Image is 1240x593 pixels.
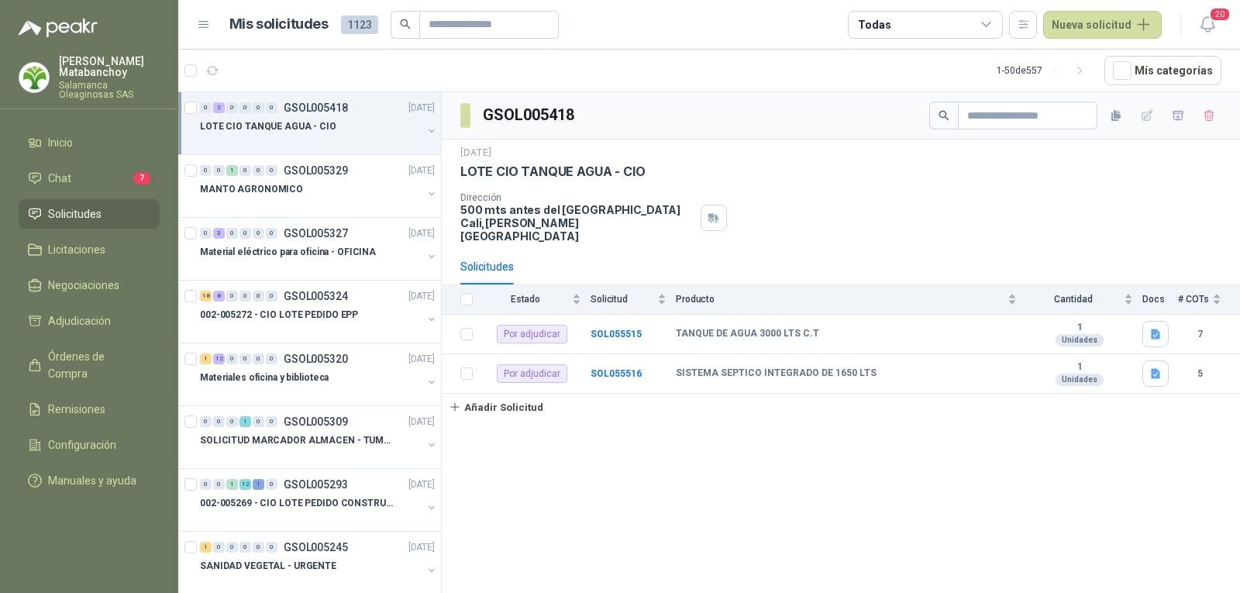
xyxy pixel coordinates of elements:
p: [DATE] [408,415,435,429]
a: Añadir Solicitud [442,394,1240,420]
p: [DATE] [408,226,435,241]
div: 0 [266,416,277,427]
div: 0 [266,353,277,364]
div: 0 [213,416,225,427]
span: 20 [1209,7,1231,22]
div: 1 [253,479,264,490]
div: 18 [200,291,212,302]
div: 0 [200,416,212,427]
div: Unidades [1056,374,1104,386]
p: GSOL005320 [284,353,348,364]
span: Cantidad [1026,294,1121,305]
div: Por adjudicar [497,325,567,343]
th: Estado [482,284,591,315]
span: Licitaciones [48,241,105,258]
div: 0 [266,291,277,302]
div: 2 [213,102,225,113]
a: Manuales y ayuda [19,466,160,495]
b: 5 [1178,367,1221,381]
button: Añadir Solicitud [442,394,550,420]
div: 0 [226,228,238,239]
div: 0 [213,542,225,553]
a: 0 0 1 12 1 0 GSOL005293[DATE] 002-005269 - CIO LOTE PEDIDO CONSTRUCCION [200,475,438,525]
span: Manuales y ayuda [48,472,136,489]
p: Salamanca Oleaginosas SAS [59,81,160,99]
button: Nueva solicitud [1043,11,1162,39]
b: 1 [1026,361,1133,374]
p: SOLICITUD MARCADOR ALMACEN - TUMACO [200,433,393,448]
p: SANIDAD VEGETAL - URGENTE [200,559,336,574]
img: Company Logo [19,63,49,92]
p: GSOL005293 [284,479,348,490]
div: 0 [213,479,225,490]
div: 0 [266,165,277,176]
a: Negociaciones [19,271,160,300]
p: [DATE] [408,540,435,555]
a: 18 8 0 0 0 0 GSOL005324[DATE] 002-005272 - CIO LOTE PEDIDO EPP [200,287,438,336]
a: 1 12 0 0 0 0 GSOL005320[DATE] Materiales oficina y biblioteca [200,350,438,399]
a: Adjudicación [19,306,160,336]
th: Docs [1142,284,1178,315]
div: Todas [858,16,890,33]
a: 0 0 1 0 0 0 GSOL005329[DATE] MANTO AGRONOMICO [200,161,438,211]
a: Inicio [19,128,160,157]
p: Dirección [460,192,694,203]
th: Producto [676,284,1026,315]
p: GSOL005309 [284,416,348,427]
p: [PERSON_NAME] Matabanchoy [59,56,160,78]
a: 0 2 0 0 0 0 GSOL005418[DATE] LOTE CIO TANQUE AGUA - CIO [200,98,438,148]
span: search [400,19,411,29]
span: Remisiones [48,401,105,418]
a: SOL055515 [591,329,642,340]
div: 1 [200,542,212,553]
b: SISTEMA SEPTICO INTEGRADO DE 1650 LTS [676,367,877,380]
div: 0 [239,353,251,364]
p: [DATE] [408,101,435,115]
div: 0 [239,542,251,553]
div: 1 [226,479,238,490]
div: 0 [253,291,264,302]
a: Órdenes de Compra [19,342,160,388]
div: 0 [239,102,251,113]
b: TANQUE DE AGUA 3000 LTS C.T [676,328,819,340]
a: Licitaciones [19,235,160,264]
p: MANTO AGRONOMICO [200,182,303,197]
div: 0 [226,416,238,427]
span: Órdenes de Compra [48,348,145,382]
div: 0 [239,228,251,239]
button: Mís categorías [1104,56,1221,85]
div: 0 [200,165,212,176]
a: Remisiones [19,395,160,424]
span: 1123 [341,16,378,34]
span: 7 [133,172,150,184]
div: 0 [226,542,238,553]
div: 0 [266,542,277,553]
div: 0 [253,542,264,553]
p: GSOL005324 [284,291,348,302]
div: 0 [226,102,238,113]
a: Solicitudes [19,199,160,229]
a: SOL055516 [591,368,642,379]
div: 8 [213,291,225,302]
div: 0 [226,291,238,302]
span: Solicitud [591,294,654,305]
p: 002-005272 - CIO LOTE PEDIDO EPP [200,308,358,322]
div: 0 [239,165,251,176]
p: [DATE] [408,352,435,367]
th: Cantidad [1026,284,1142,315]
img: Logo peakr [19,19,98,37]
div: 0 [253,165,264,176]
div: 12 [213,353,225,364]
p: 002-005269 - CIO LOTE PEDIDO CONSTRUCCION [200,496,393,511]
div: 1 [239,416,251,427]
h3: GSOL005418 [483,103,577,127]
span: Producto [676,294,1004,305]
p: [DATE] [408,478,435,492]
span: Configuración [48,436,116,453]
p: GSOL005418 [284,102,348,113]
div: Unidades [1056,334,1104,346]
span: Solicitudes [48,205,102,222]
b: 1 [1026,322,1133,334]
